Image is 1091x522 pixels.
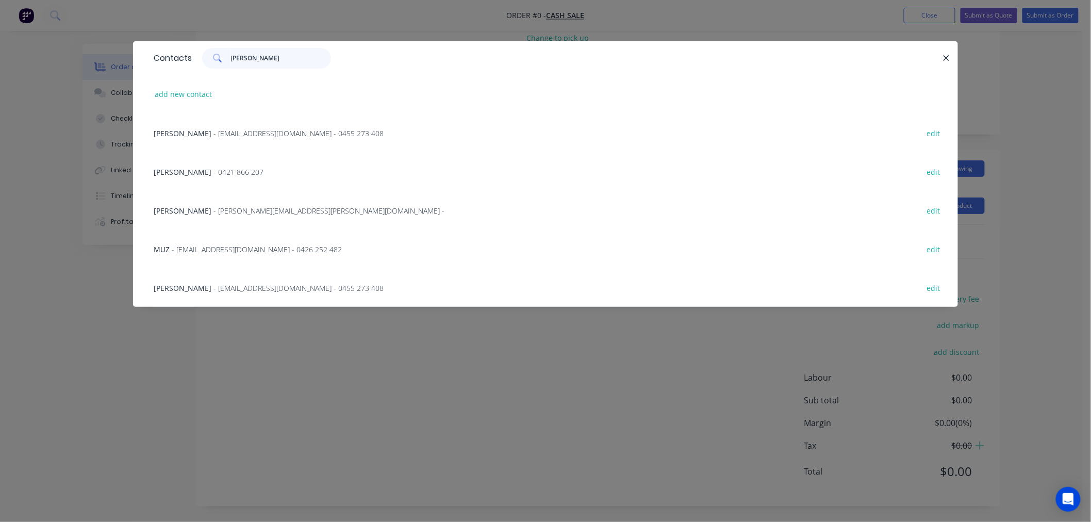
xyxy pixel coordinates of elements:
span: - [PERSON_NAME][EMAIL_ADDRESS][PERSON_NAME][DOMAIN_NAME] - [213,206,444,216]
div: Contacts [148,42,192,75]
button: edit [921,165,946,178]
input: Search contacts... [231,48,332,69]
div: Open Intercom Messenger [1056,487,1081,512]
span: - [EMAIL_ADDRESS][DOMAIN_NAME] - 0455 273 408 [213,283,384,293]
span: MUZ [154,244,170,254]
button: edit [921,126,946,140]
button: edit [921,281,946,295]
span: [PERSON_NAME] [154,167,211,177]
button: add new contact [150,87,218,101]
span: [PERSON_NAME] [154,206,211,216]
button: edit [921,203,946,217]
span: - 0421 866 207 [213,167,263,177]
span: [PERSON_NAME] [154,128,211,138]
span: - [EMAIL_ADDRESS][DOMAIN_NAME] - 0455 273 408 [213,128,384,138]
span: [PERSON_NAME] [154,283,211,293]
button: edit [921,242,946,256]
span: - [EMAIL_ADDRESS][DOMAIN_NAME] - 0426 252 482 [172,244,342,254]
